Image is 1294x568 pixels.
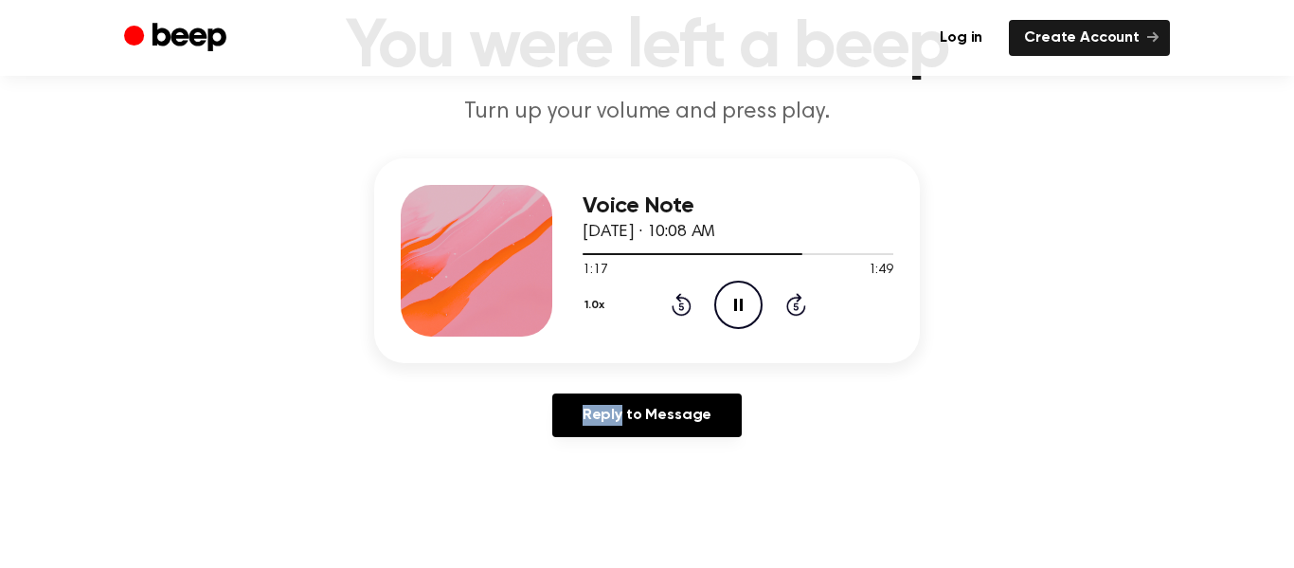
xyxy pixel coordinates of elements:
span: 1:49 [869,261,893,281]
button: 1.0x [583,289,612,321]
a: Create Account [1009,20,1170,56]
a: Log in [925,20,997,56]
span: [DATE] · 10:08 AM [583,224,715,241]
span: 1:17 [583,261,607,281]
a: Beep [124,20,231,57]
p: Turn up your volume and press play. [283,97,1011,128]
a: Reply to Message [552,394,742,437]
h3: Voice Note [583,193,893,219]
